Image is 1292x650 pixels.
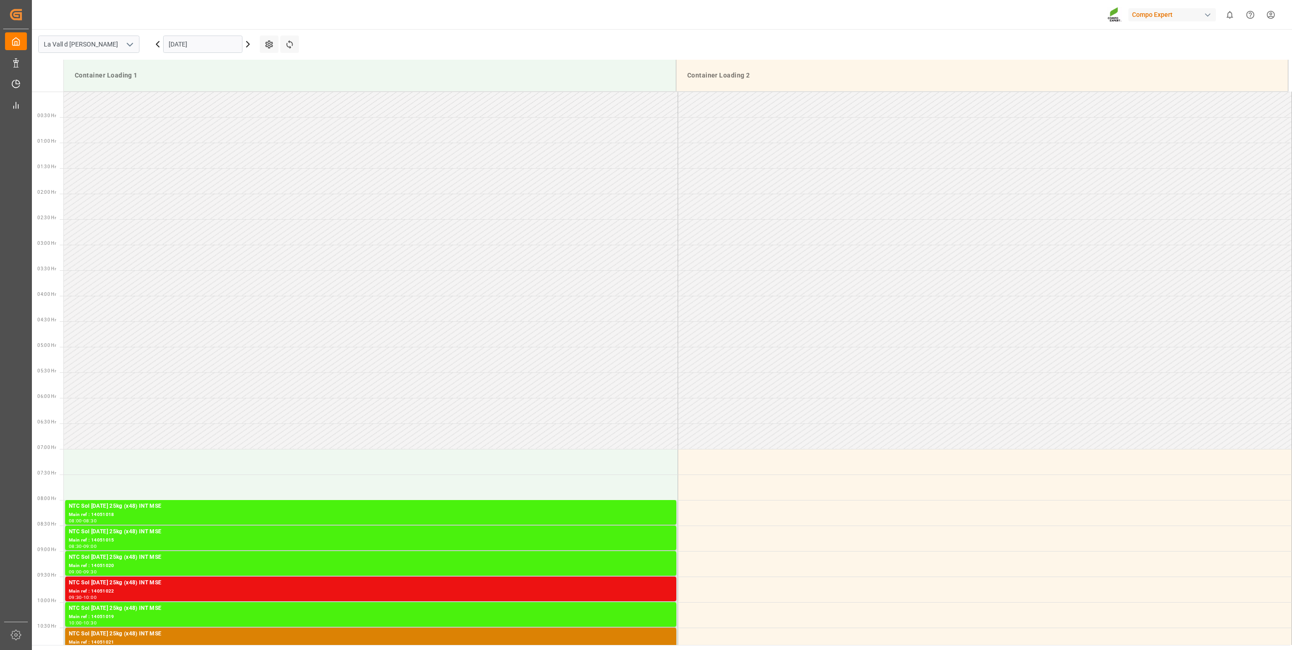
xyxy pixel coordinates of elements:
[1128,6,1220,23] button: Compo Expert
[37,598,56,603] span: 10:00 Hr
[37,241,56,246] span: 03:00 Hr
[69,527,673,537] div: NTC Sol [DATE] 25kg (x48) INT MSE
[37,394,56,399] span: 06:00 Hr
[37,139,56,144] span: 01:00 Hr
[69,511,673,519] div: Main ref : 14051018
[37,215,56,220] span: 02:30 Hr
[37,317,56,322] span: 04:30 Hr
[69,629,673,639] div: NTC Sol [DATE] 25kg (x48) INT MSE
[83,570,97,574] div: 09:30
[37,547,56,552] span: 09:00 Hr
[69,502,673,511] div: NTC Sol [DATE] 25kg (x48) INT MSE
[37,266,56,271] span: 03:30 Hr
[37,624,56,629] span: 10:30 Hr
[1240,5,1261,25] button: Help Center
[69,562,673,570] div: Main ref : 14051020
[123,37,136,52] button: open menu
[69,621,82,625] div: 10:00
[69,613,673,621] div: Main ref : 14051019
[69,604,673,613] div: NTC Sol [DATE] 25kg (x48) INT MSE
[83,519,97,523] div: 08:30
[82,519,83,523] div: -
[69,588,673,595] div: Main ref : 14051022
[1107,7,1122,23] img: Screenshot%202023-09-29%20at%2010.02.21.png_1712312052.png
[37,419,56,424] span: 06:30 Hr
[37,470,56,475] span: 07:30 Hr
[69,553,673,562] div: NTC Sol [DATE] 25kg (x48) INT MSE
[37,343,56,348] span: 05:00 Hr
[82,544,83,548] div: -
[83,621,97,625] div: 10:30
[37,573,56,578] span: 09:30 Hr
[82,595,83,599] div: -
[83,595,97,599] div: 10:00
[69,537,673,544] div: Main ref : 14051015
[1128,8,1216,21] div: Compo Expert
[69,578,673,588] div: NTC Sol [DATE] 25kg (x48) INT MSE
[37,164,56,169] span: 01:30 Hr
[1220,5,1240,25] button: show 0 new notifications
[684,67,1281,84] div: Container Loading 2
[69,544,82,548] div: 08:30
[69,519,82,523] div: 08:00
[37,368,56,373] span: 05:30 Hr
[37,496,56,501] span: 08:00 Hr
[37,113,56,118] span: 00:30 Hr
[163,36,242,53] input: DD.MM.YYYY
[37,190,56,195] span: 02:00 Hr
[37,521,56,526] span: 08:30 Hr
[69,595,82,599] div: 09:30
[38,36,139,53] input: Type to search/select
[37,292,56,297] span: 04:00 Hr
[82,621,83,625] div: -
[69,570,82,574] div: 09:00
[37,445,56,450] span: 07:00 Hr
[83,544,97,548] div: 09:00
[71,67,669,84] div: Container Loading 1
[69,639,673,646] div: Main ref : 14051021
[82,570,83,574] div: -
